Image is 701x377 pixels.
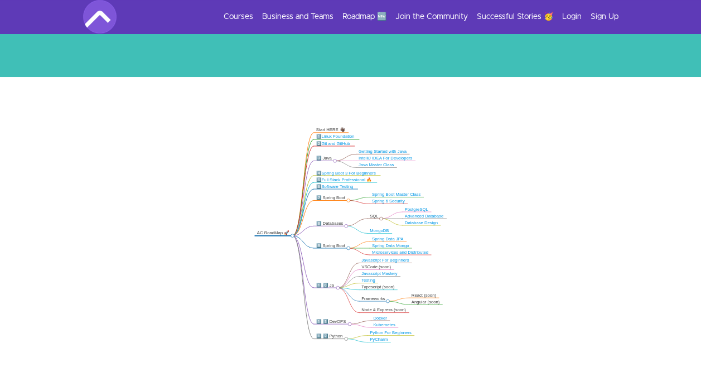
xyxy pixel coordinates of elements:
[361,278,375,282] a: Testing
[316,183,355,189] div: 6️⃣
[257,230,291,236] div: AC RoadMap 🚀
[359,149,407,153] a: Getting Started with Java
[316,282,336,288] div: 1️⃣ 0️⃣ JS
[361,296,385,301] div: Frameworks
[562,11,582,22] a: Login
[316,243,346,248] div: 9️⃣ Spring Boot
[224,11,253,22] a: Courses
[316,195,346,201] div: 7️⃣ Spring Boot
[316,318,347,324] div: 1️⃣ 1️⃣ DevOPS
[477,11,553,22] a: Successful Stories 🥳
[321,134,354,139] a: Linux Foundation
[321,177,371,182] a: Full Stack Professional 🔥
[342,11,386,22] a: Roadmap 🆕
[373,316,386,320] a: Docker
[373,322,395,327] a: Kubernetes
[321,184,353,188] a: Software Testing
[316,221,344,226] div: 8️⃣ Databases
[316,127,346,133] div: Start HERE 👋🏿
[405,220,438,225] a: Database Design
[321,141,350,146] a: Git and GitHub
[405,207,428,211] a: PostgreSQL
[361,284,395,290] div: Typescript (soon)
[372,236,403,241] a: Spring Data JPA
[361,271,397,275] a: Javascript Mastery
[591,11,618,22] a: Sign Up
[359,156,412,160] a: IntelliJ IDEA For Developers
[316,177,375,182] div: 5️⃣
[370,330,412,335] a: Python For Beginners
[372,250,428,254] a: Microservices and Distributed
[370,213,379,219] div: SQL
[361,258,409,262] a: Javascript For Beginners
[405,214,443,218] a: Advanced Database
[372,192,420,196] a: Spring Boot Master Class
[316,156,333,161] div: 3️⃣ Java
[316,141,352,146] div: 2️⃣
[361,307,406,313] div: Node & Express (soon)
[372,243,409,248] a: Spring Data Mongo
[316,134,357,139] div: 1️⃣
[321,171,375,175] a: Spring Boot 3 For Beginners
[370,337,388,341] a: PyCharm
[316,333,344,339] div: 1️⃣ 2️⃣ Python
[359,162,394,167] a: Java Master Class
[412,292,437,298] div: React (soon)
[395,11,468,22] a: Join the Community
[412,299,440,304] div: Angular (soon)
[370,228,389,233] a: MongoDB
[372,199,405,203] a: Spring 6 Security
[262,11,333,22] a: Business and Teams
[361,264,391,270] div: VSCode (soon)
[316,170,378,176] div: 4️⃣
